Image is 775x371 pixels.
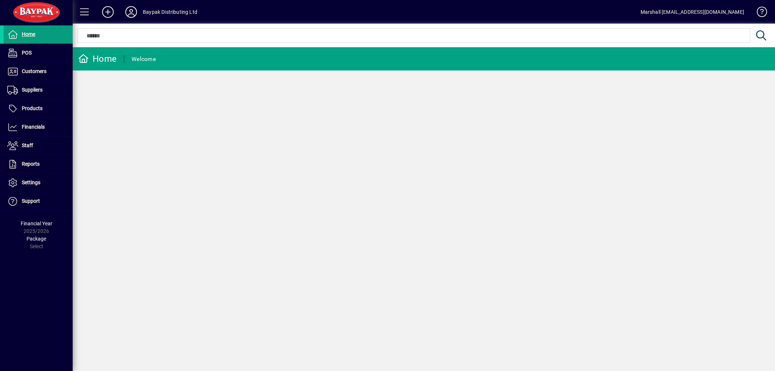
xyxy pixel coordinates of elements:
[4,118,73,136] a: Financials
[132,53,156,65] div: Welcome
[4,155,73,173] a: Reports
[751,1,766,25] a: Knowledge Base
[22,180,40,185] span: Settings
[143,6,197,18] div: Baypak Distributing Ltd
[22,31,35,37] span: Home
[21,221,52,226] span: Financial Year
[78,53,117,65] div: Home
[22,105,43,111] span: Products
[96,5,120,19] button: Add
[4,62,73,81] a: Customers
[27,236,46,242] span: Package
[22,124,45,130] span: Financials
[4,137,73,155] a: Staff
[22,50,32,56] span: POS
[641,6,744,18] div: Marshall [EMAIL_ADDRESS][DOMAIN_NAME]
[4,100,73,118] a: Products
[22,142,33,148] span: Staff
[120,5,143,19] button: Profile
[4,81,73,99] a: Suppliers
[4,44,73,62] a: POS
[4,192,73,210] a: Support
[4,174,73,192] a: Settings
[22,198,40,204] span: Support
[22,87,43,93] span: Suppliers
[22,161,40,167] span: Reports
[22,68,47,74] span: Customers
